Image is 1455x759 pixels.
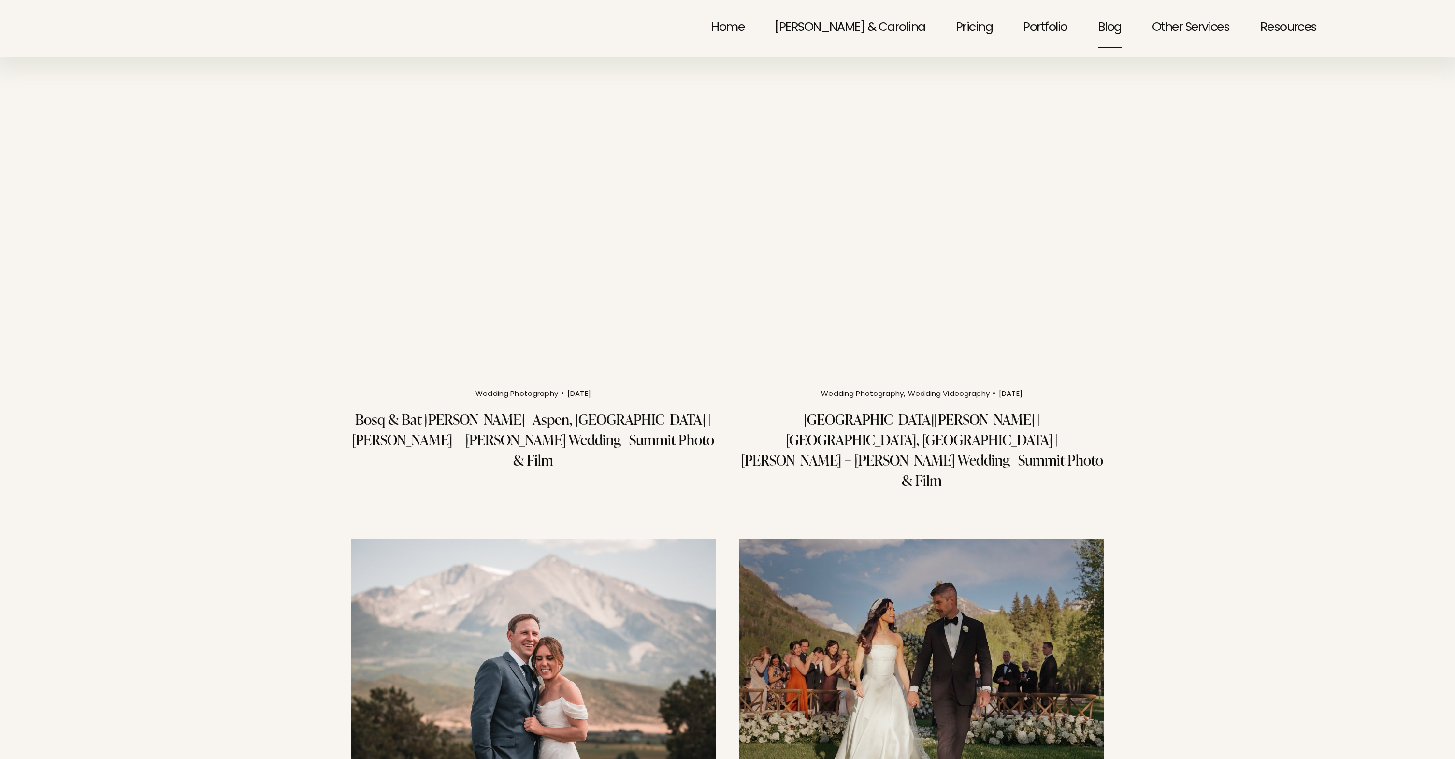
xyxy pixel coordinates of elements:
[475,388,558,400] a: Wedding Photography
[352,409,714,469] a: Bosq & Bat [PERSON_NAME] | Aspen, [GEOGRAPHIC_DATA] | [PERSON_NAME] + [PERSON_NAME] Wedding | Sum...
[999,391,1023,398] time: [DATE]
[1152,9,1230,48] span: Other Services
[908,388,990,400] a: Wedding Videography
[775,7,925,49] a: [PERSON_NAME] & Carolina
[1152,7,1230,49] a: folder dropdown
[1023,7,1067,49] a: Portfolio
[349,127,718,373] img: Bosq &amp; Bat Harriet | Aspen, CO | Allyson + Jim Wedding | Summit Photo &amp; Film
[1260,7,1317,49] a: folder dropdown
[956,7,993,49] a: Pricing
[58,10,225,47] img: Summit Photo and Film
[567,391,591,398] time: [DATE]
[904,387,906,401] span: ,
[821,388,904,400] a: Wedding Photography
[1260,9,1317,48] span: Resources
[1098,7,1122,49] a: Blog
[737,127,1106,373] img: Aspen Meadows Resort | Aspen, CO | Alexis + Stuart Wedding | Summit Photo &amp; Film
[711,7,744,49] a: Home
[741,409,1103,490] a: [GEOGRAPHIC_DATA][PERSON_NAME] | [GEOGRAPHIC_DATA], [GEOGRAPHIC_DATA] | [PERSON_NAME] + [PERSON_N...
